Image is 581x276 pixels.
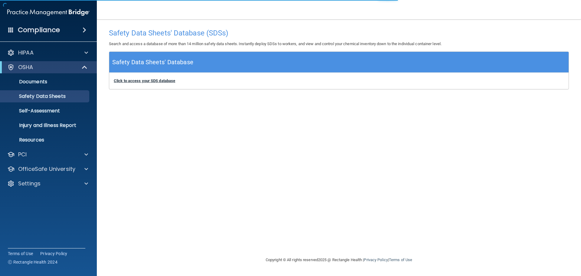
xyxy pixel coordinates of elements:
span: Ⓒ Rectangle Health 2024 [8,259,57,265]
p: Resources [4,137,87,143]
h5: Safety Data Sheets' Database [112,57,193,68]
img: PMB logo [7,6,90,18]
p: Settings [18,180,41,187]
a: OfficeSafe University [7,165,88,173]
a: Settings [7,180,88,187]
a: PCI [7,151,88,158]
p: PCI [18,151,27,158]
p: OSHA [18,64,33,71]
p: Safety Data Sheets [4,93,87,99]
p: Injury and Illness Report [4,122,87,128]
p: Self-Assessment [4,108,87,114]
a: Terms of Use [389,258,412,262]
h4: Compliance [18,26,60,34]
a: Terms of Use [8,251,33,257]
p: OfficeSafe University [18,165,75,173]
a: Privacy Policy [364,258,388,262]
a: Privacy Policy [40,251,67,257]
p: HIPAA [18,49,34,56]
p: Search and access a database of more than 14 million safety data sheets. Instantly deploy SDSs to... [109,40,569,48]
a: OSHA [7,64,88,71]
a: Click to access your SDS database [114,78,175,83]
p: Documents [4,79,87,85]
div: Copyright © All rights reserved 2025 @ Rectangle Health | | [228,250,449,270]
a: HIPAA [7,49,88,56]
h4: Safety Data Sheets' Database (SDSs) [109,29,569,37]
